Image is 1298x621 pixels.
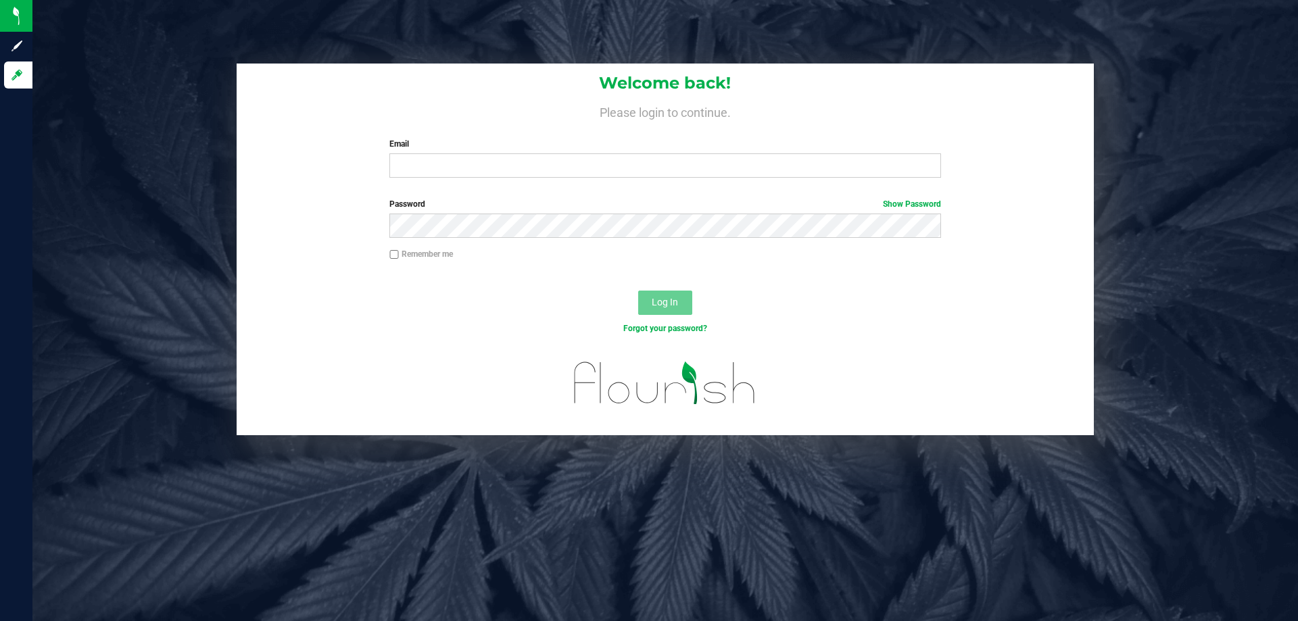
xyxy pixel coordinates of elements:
[389,199,425,209] span: Password
[237,103,1094,119] h4: Please login to continue.
[389,250,399,259] input: Remember me
[652,297,678,307] span: Log In
[10,68,24,82] inline-svg: Log in
[638,291,692,315] button: Log In
[389,138,940,150] label: Email
[883,199,941,209] a: Show Password
[237,74,1094,92] h1: Welcome back!
[389,248,453,260] label: Remember me
[558,349,772,418] img: flourish_logo.svg
[10,39,24,53] inline-svg: Sign up
[623,324,707,333] a: Forgot your password?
